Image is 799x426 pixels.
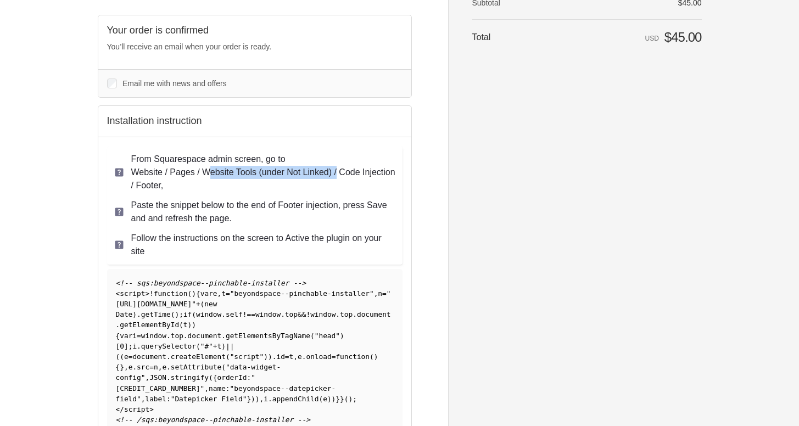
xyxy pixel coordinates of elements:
[149,289,154,298] span: !
[310,332,315,340] span: (
[137,363,149,371] span: src
[332,352,336,361] span: =
[255,310,281,318] span: window
[120,363,124,371] span: }
[179,310,183,318] span: ;
[340,395,344,403] span: }
[247,373,251,382] span: :
[183,310,192,318] span: if
[221,363,226,371] span: (
[315,332,340,340] span: "head"
[128,342,133,350] span: ;
[188,289,192,298] span: (
[374,289,378,298] span: ,
[298,310,306,318] span: &&
[664,30,702,44] span: $45.00
[120,321,179,329] span: getElementById
[132,363,137,371] span: .
[179,321,183,329] span: (
[145,289,149,298] span: >
[332,395,336,403] span: )
[340,332,344,340] span: )
[116,289,120,298] span: <
[213,289,217,298] span: e
[319,395,323,403] span: (
[131,199,396,225] p: Paste the snippet below to the end of Footer injection, press Save and and refresh the page.
[221,310,226,318] span: .
[226,289,230,298] span: =
[336,352,370,361] span: function
[336,395,340,403] span: }
[141,310,171,318] span: getTime
[289,352,294,361] span: t
[217,289,222,298] span: ,
[230,352,264,361] span: "script"
[166,352,171,361] span: .
[183,332,188,340] span: .
[116,405,124,413] span: </
[196,289,200,298] span: {
[132,342,137,350] span: i
[226,332,310,340] span: getElementsByTagName
[209,373,213,382] span: (
[268,395,272,403] span: .
[192,289,196,298] span: )
[171,310,175,318] span: (
[171,352,226,361] span: createElement
[213,373,217,382] span: {
[120,332,132,340] span: var
[221,289,226,298] span: t
[243,310,255,318] span: !==
[171,363,221,371] span: setAttribute
[124,363,128,371] span: ,
[357,310,391,318] span: document
[204,384,209,393] span: ,
[260,395,264,403] span: ,
[272,352,277,361] span: .
[128,363,133,371] span: e
[310,310,336,318] span: window
[107,24,403,37] h2: Your order is confirmed
[370,352,374,361] span: (
[171,373,209,382] span: stringify
[226,352,230,361] span: (
[132,332,137,340] span: i
[188,321,192,329] span: )
[306,310,310,318] span: !
[188,332,222,340] span: document
[217,342,222,350] span: t
[175,310,179,318] span: )
[116,373,255,392] span: "[CREDIT_CARD_NUMBER]"
[137,332,141,340] span: =
[382,289,387,298] span: =
[200,289,213,298] span: var
[226,310,243,318] span: self
[116,279,306,287] span: <!-- sqs:beyondspace--pinchable-installer -->
[116,321,120,329] span: .
[327,395,332,403] span: )
[116,416,310,424] span: <!-- /sqs:beyondspace--pinchable-installer -->
[285,352,289,361] span: =
[200,342,213,350] span: "#"
[348,395,353,403] span: )
[154,363,158,371] span: n
[183,321,188,329] span: t
[340,310,353,318] span: top
[353,395,357,403] span: ;
[196,310,221,318] span: window
[344,395,349,403] span: (
[213,342,217,350] span: +
[472,32,491,42] span: Total
[276,352,284,361] span: id
[247,395,251,403] span: }
[128,352,133,361] span: =
[132,310,137,318] span: )
[217,373,247,382] span: orderId
[141,395,146,403] span: ,
[116,363,120,371] span: {
[306,352,331,361] span: onload
[116,384,336,403] span: "beyondspace--datepicker-field"
[162,363,166,371] span: e
[124,352,128,361] span: e
[264,395,268,403] span: i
